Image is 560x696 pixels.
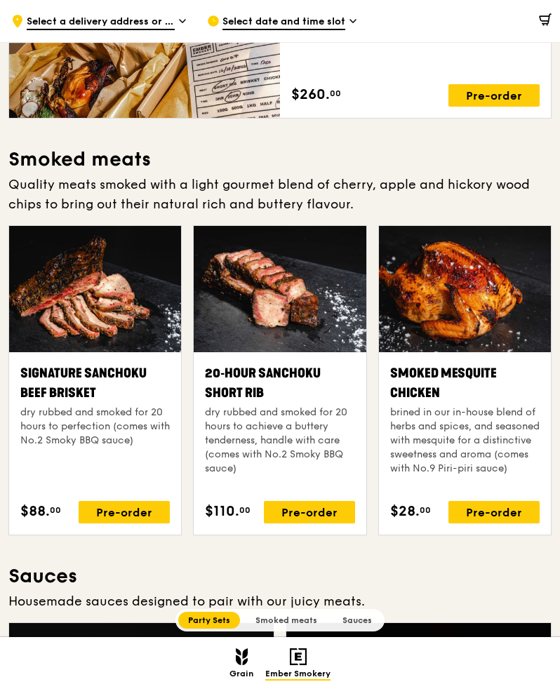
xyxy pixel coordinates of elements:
[20,501,50,522] span: $88.
[290,648,307,665] img: Ember Smokery mobile logo
[8,175,552,214] div: Quality meats smoked with a light gourmet blend of cherry, apple and hickory wood chips to bring ...
[27,15,175,30] span: Select a delivery address or Food Point
[390,501,420,522] span: $28.
[205,406,354,476] div: dry rubbed and smoked for 20 hours to achieve a buttery tenderness, handle with care (comes with ...
[448,84,540,107] div: Pre-order
[20,363,170,403] div: Signature Sanchoku Beef Brisket
[8,591,552,611] div: Housemade sauces designed to pair with our juicy meats.
[390,363,540,403] div: Smoked Mesquite Chicken
[420,504,431,516] span: 00
[390,406,540,476] div: brined in our in-house blend of herbs and spices, and seasoned with mesquite for a distinctive sw...
[330,88,341,99] span: 00
[229,669,254,681] span: Grain
[264,501,355,523] div: Pre-order
[448,501,540,523] div: Pre-order
[236,648,248,665] img: Grain mobile logo
[222,15,345,30] span: Select date and time slot
[265,669,331,681] span: Ember Smokery
[50,504,61,516] span: 00
[205,501,239,522] span: $110.
[8,563,552,589] h3: Sauces
[291,84,330,105] span: $260.
[205,363,354,403] div: 20‑hour Sanchoku Short Rib
[239,504,251,516] span: 00
[20,406,170,448] div: dry rubbed and smoked for 20 hours to perfection (comes with No.2 Smoky BBQ sauce)
[8,147,552,172] h3: Smoked meats
[79,501,170,523] div: Pre-order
